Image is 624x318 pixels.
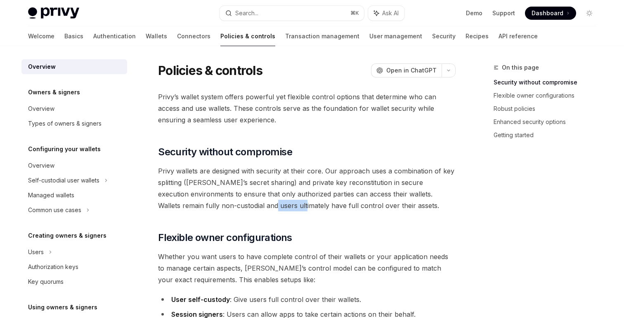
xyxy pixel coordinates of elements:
[28,247,44,257] div: Users
[28,104,54,114] div: Overview
[21,101,127,116] a: Overview
[494,102,603,115] a: Robust policies
[158,251,456,285] span: Whether you want users to have complete control of their wallets or your application needs to man...
[64,26,83,46] a: Basics
[28,302,97,312] h5: Using owners & signers
[28,119,102,129] div: Types of owners & signers
[28,87,80,97] h5: Owners & signers
[492,9,515,17] a: Support
[21,260,127,274] a: Authorization keys
[371,63,442,77] button: Open in ChatGPT
[28,262,78,272] div: Authorization keys
[28,277,64,287] div: Key quorums
[499,26,538,46] a: API reference
[158,63,262,78] h1: Policies & controls
[494,89,603,102] a: Flexible owner configurations
[21,274,127,289] a: Key quorums
[28,190,74,200] div: Managed wallets
[368,6,404,21] button: Ask AI
[171,295,230,304] strong: User self-custody
[235,8,258,18] div: Search...
[28,144,101,154] h5: Configuring your wallets
[158,165,456,211] span: Privy wallets are designed with security at their core. Our approach uses a combination of key sp...
[386,66,437,75] span: Open in ChatGPT
[220,6,364,21] button: Search...⌘K
[466,9,482,17] a: Demo
[494,76,603,89] a: Security without compromise
[494,115,603,129] a: Enhanced security options
[220,26,275,46] a: Policies & controls
[21,188,127,203] a: Managed wallets
[158,145,292,159] span: Security without compromise
[28,7,79,19] img: light logo
[350,10,359,16] span: ⌘ K
[28,175,99,185] div: Self-custodial user wallets
[28,62,56,72] div: Overview
[466,26,489,46] a: Recipes
[583,7,596,20] button: Toggle dark mode
[21,59,127,74] a: Overview
[525,7,576,20] a: Dashboard
[382,9,399,17] span: Ask AI
[532,9,563,17] span: Dashboard
[158,294,456,305] li: : Give users full control over their wallets.
[28,161,54,171] div: Overview
[21,116,127,131] a: Types of owners & signers
[158,231,292,244] span: Flexible owner configurations
[369,26,422,46] a: User management
[285,26,359,46] a: Transaction management
[21,158,127,173] a: Overview
[494,129,603,142] a: Getting started
[146,26,167,46] a: Wallets
[502,63,539,72] span: On this page
[177,26,210,46] a: Connectors
[432,26,456,46] a: Security
[158,91,456,126] span: Privy’s wallet system offers powerful yet flexible control options that determine who can access ...
[28,26,54,46] a: Welcome
[93,26,136,46] a: Authentication
[28,231,106,241] h5: Creating owners & signers
[28,205,81,215] div: Common use cases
